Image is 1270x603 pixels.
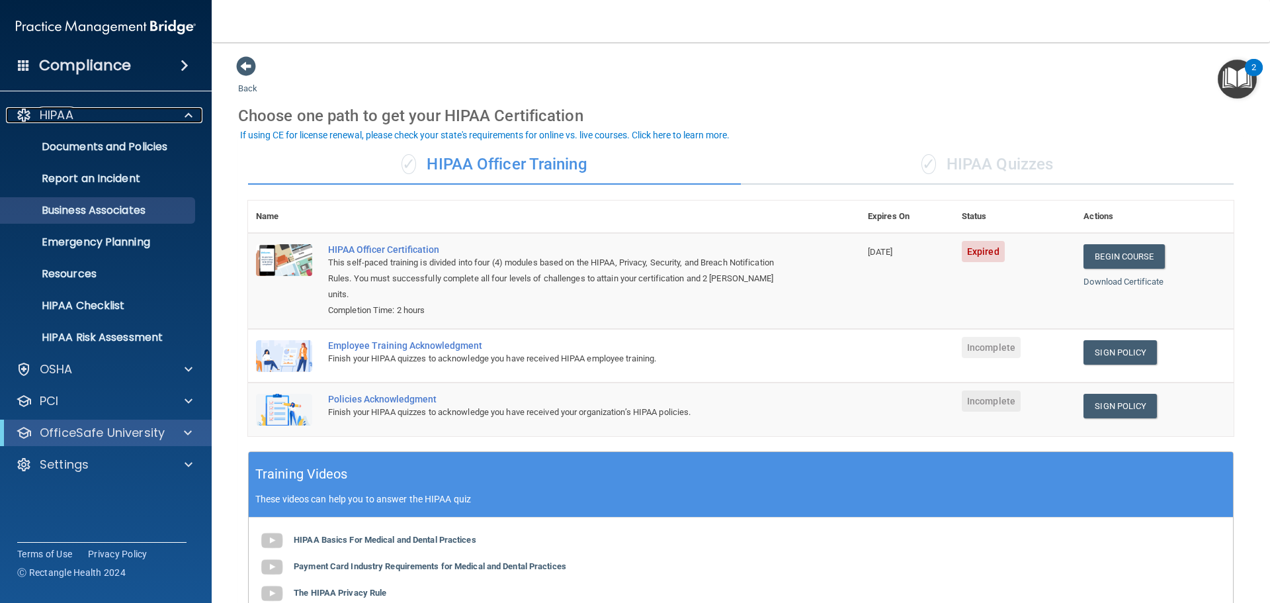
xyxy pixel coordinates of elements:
[328,351,794,367] div: Finish your HIPAA quizzes to acknowledge you have received HIPAA employee training.
[248,145,741,185] div: HIPAA Officer Training
[1083,394,1157,418] a: Sign Policy
[248,201,320,233] th: Name
[16,361,192,377] a: OSHA
[962,241,1005,262] span: Expired
[9,204,189,217] p: Business Associates
[88,547,148,561] a: Privacy Policy
[1083,244,1164,269] a: Begin Course
[328,244,794,255] a: HIPAA Officer Certification
[39,56,131,75] h4: Compliance
[328,340,794,351] div: Employee Training Acknowledgment
[40,393,58,409] p: PCI
[954,201,1076,233] th: Status
[328,404,794,420] div: Finish your HIPAA quizzes to acknowledge you have received your organization’s HIPAA policies.
[294,561,566,571] b: Payment Card Industry Requirements for Medical and Dental Practices
[238,97,1244,135] div: Choose one path to get your HIPAA Certification
[9,172,189,185] p: Report an Incident
[238,128,732,142] button: If using CE for license renewal, please check your state's requirements for online vs. live cours...
[962,391,1021,412] span: Incomplete
[17,566,126,579] span: Ⓒ Rectangle Health 2024
[40,361,73,377] p: OSHA
[16,457,192,473] a: Settings
[240,130,730,140] div: If using CE for license renewal, please check your state's requirements for online vs. live cours...
[259,528,285,554] img: gray_youtube_icon.38fcd6cc.png
[40,107,73,123] p: HIPAA
[294,535,476,545] b: HIPAA Basics For Medical and Dental Practices
[259,554,285,580] img: gray_youtube_icon.38fcd6cc.png
[40,457,89,473] p: Settings
[1083,340,1157,365] a: Sign Policy
[328,302,794,318] div: Completion Time: 2 hours
[860,201,954,233] th: Expires On
[255,494,1226,504] p: These videos can help you to answer the HIPAA quiz
[9,140,189,154] p: Documents and Policies
[402,154,416,174] span: ✓
[238,68,257,93] a: Back
[1218,60,1257,99] button: Open Resource Center, 2 new notifications
[962,337,1021,358] span: Incomplete
[294,588,386,598] b: The HIPAA Privacy Rule
[1076,201,1234,233] th: Actions
[9,267,189,281] p: Resources
[328,394,794,404] div: Policies Acknowledgment
[16,393,192,409] a: PCI
[16,425,192,441] a: OfficeSafe University
[921,154,936,174] span: ✓
[9,331,189,344] p: HIPAA Risk Assessment
[255,463,348,486] h5: Training Videos
[741,145,1234,185] div: HIPAA Quizzes
[16,14,196,40] img: PMB logo
[1251,68,1256,85] div: 2
[9,236,189,249] p: Emergency Planning
[868,247,893,257] span: [DATE]
[328,255,794,302] div: This self-paced training is divided into four (4) modules based on the HIPAA, Privacy, Security, ...
[16,107,192,123] a: HIPAA
[1083,277,1164,287] a: Download Certificate
[17,547,72,561] a: Terms of Use
[40,425,165,441] p: OfficeSafe University
[9,299,189,312] p: HIPAA Checklist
